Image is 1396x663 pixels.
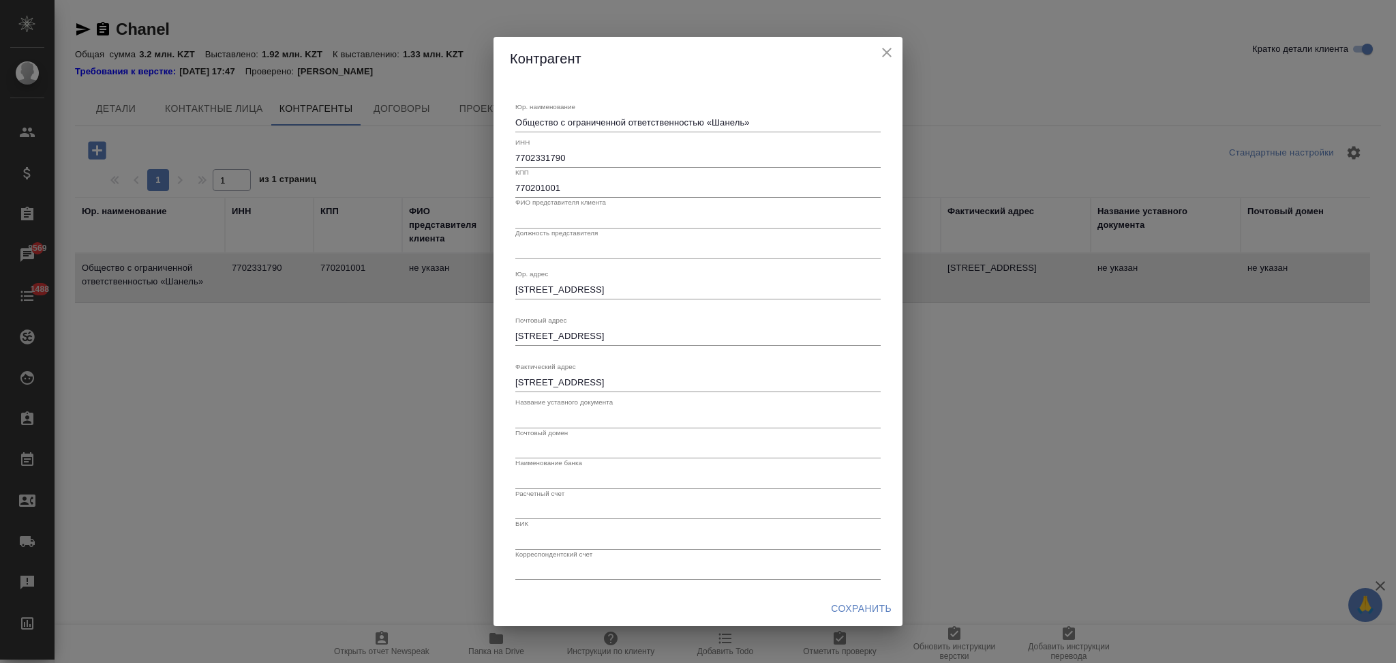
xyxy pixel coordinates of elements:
[515,138,530,145] label: ИНН
[515,103,575,110] label: Юр. наименование
[515,199,606,206] label: ФИО представителя клиента
[825,596,897,621] button: Сохранить
[515,284,881,295] textarea: [STREET_ADDRESS]
[515,229,598,236] label: Должность представителя
[515,117,881,128] textarea: Общество с ограниченной ответственностью «Шанель»
[515,399,613,406] label: Название уставного документа
[515,490,564,497] label: Расчетный счет
[515,550,592,557] label: Корреспондентский счет
[515,169,529,176] label: КПП
[515,460,582,467] label: Наименование банка
[515,271,548,278] label: Юр. адрес
[831,600,892,617] span: Сохранить
[515,331,881,341] textarea: [STREET_ADDRESS]
[510,51,581,66] span: Контрагент
[515,520,528,527] label: БИК
[877,42,897,63] button: close
[515,317,567,324] label: Почтовый адрес
[515,429,568,436] label: Почтовый домен
[515,377,881,387] textarea: [STREET_ADDRESS]
[515,364,576,370] label: Фактический адрес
